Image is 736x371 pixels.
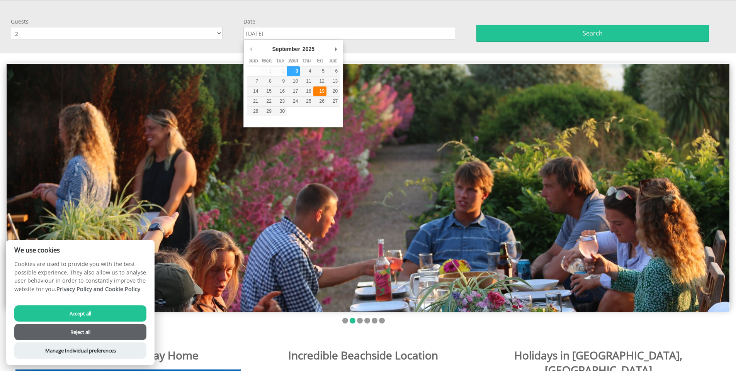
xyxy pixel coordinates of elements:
[249,58,258,63] abbr: Sunday
[317,58,323,63] abbr: Friday
[476,25,709,42] button: Search
[326,66,340,76] button: 6
[313,86,326,96] button: 19
[330,58,337,63] abbr: Saturday
[300,97,313,106] button: 25
[287,97,300,106] button: 24
[250,348,476,363] h1: Incredible Beachside Location
[247,97,260,106] button: 21
[303,58,311,63] abbr: Thursday
[260,97,274,106] button: 22
[243,27,455,40] input: Arrival Date
[313,66,326,76] button: 5
[6,260,155,299] p: Cookies are used to provide you with the best possible experience. They also allow us to analyse ...
[56,285,140,293] a: Privacy Policy and Cookie Policy
[326,76,340,86] button: 13
[271,43,301,55] div: September
[14,305,146,322] button: Accept all
[287,86,300,96] button: 17
[14,324,146,340] button: Reject all
[247,76,260,86] button: 7
[247,107,260,116] button: 28
[274,97,287,106] button: 23
[326,86,340,96] button: 20
[274,86,287,96] button: 16
[247,43,255,55] button: Previous Month
[14,342,146,359] button: Manage Individual preferences
[300,76,313,86] button: 11
[11,18,223,25] label: Guests
[6,246,155,254] h2: We use cookies
[287,76,300,86] button: 10
[313,97,326,106] button: 26
[243,18,455,25] label: Date
[260,107,274,116] button: 29
[260,86,274,96] button: 15
[262,58,272,63] abbr: Monday
[583,29,603,37] span: Search
[289,58,298,63] abbr: Wednesday
[274,76,287,86] button: 9
[300,86,313,96] button: 18
[274,107,287,116] button: 30
[287,66,300,76] button: 3
[313,76,326,86] button: 12
[332,43,340,55] button: Next Month
[260,76,274,86] button: 8
[326,97,340,106] button: 27
[300,66,313,76] button: 4
[301,43,316,55] div: 2025
[247,86,260,96] button: 14
[276,58,284,63] abbr: Tuesday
